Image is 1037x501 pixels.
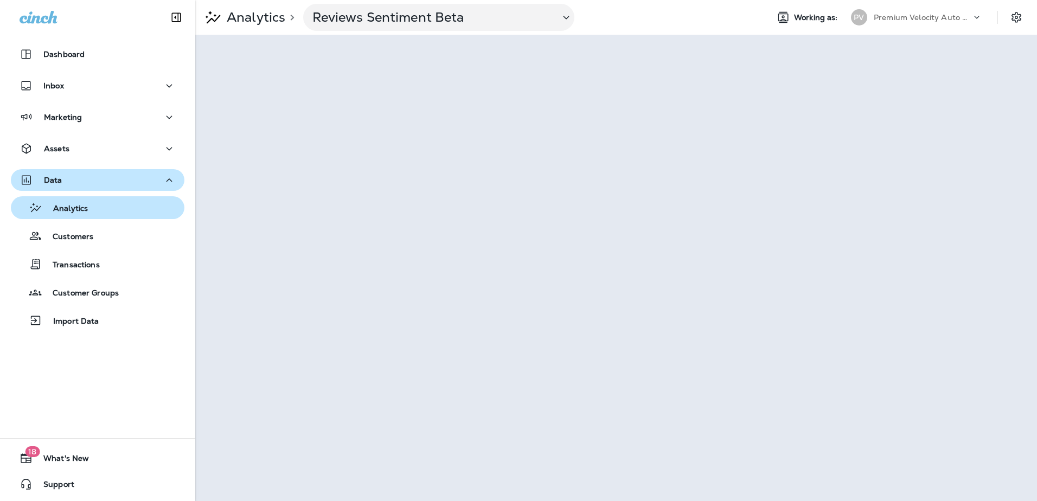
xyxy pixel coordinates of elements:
p: Inbox [43,81,64,90]
span: What's New [33,454,89,467]
p: Analytics [222,9,285,25]
p: Transactions [42,260,100,271]
div: PV [851,9,867,25]
p: Reviews Sentiment Beta [312,9,551,25]
button: Marketing [11,106,184,128]
button: Dashboard [11,43,184,65]
button: Customers [11,224,184,247]
p: Marketing [44,113,82,121]
button: Support [11,473,184,495]
button: Collapse Sidebar [161,7,191,28]
button: Data [11,169,184,191]
button: Customer Groups [11,281,184,304]
p: > [285,13,295,22]
button: 18What's New [11,447,184,469]
button: Inbox [11,75,184,97]
p: Premium Velocity Auto dba Jiffy Lube [874,13,971,22]
button: Transactions [11,253,184,275]
p: Dashboard [43,50,85,59]
button: Import Data [11,309,184,332]
span: Support [33,480,74,493]
button: Assets [11,138,184,159]
button: Analytics [11,196,184,219]
p: Customers [42,232,93,242]
p: Analytics [42,204,88,214]
p: Customer Groups [42,288,119,299]
p: Data [44,176,62,184]
span: Working as: [794,13,840,22]
span: 18 [25,446,40,457]
p: Import Data [42,317,99,327]
p: Assets [44,144,69,153]
button: Settings [1007,8,1026,27]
